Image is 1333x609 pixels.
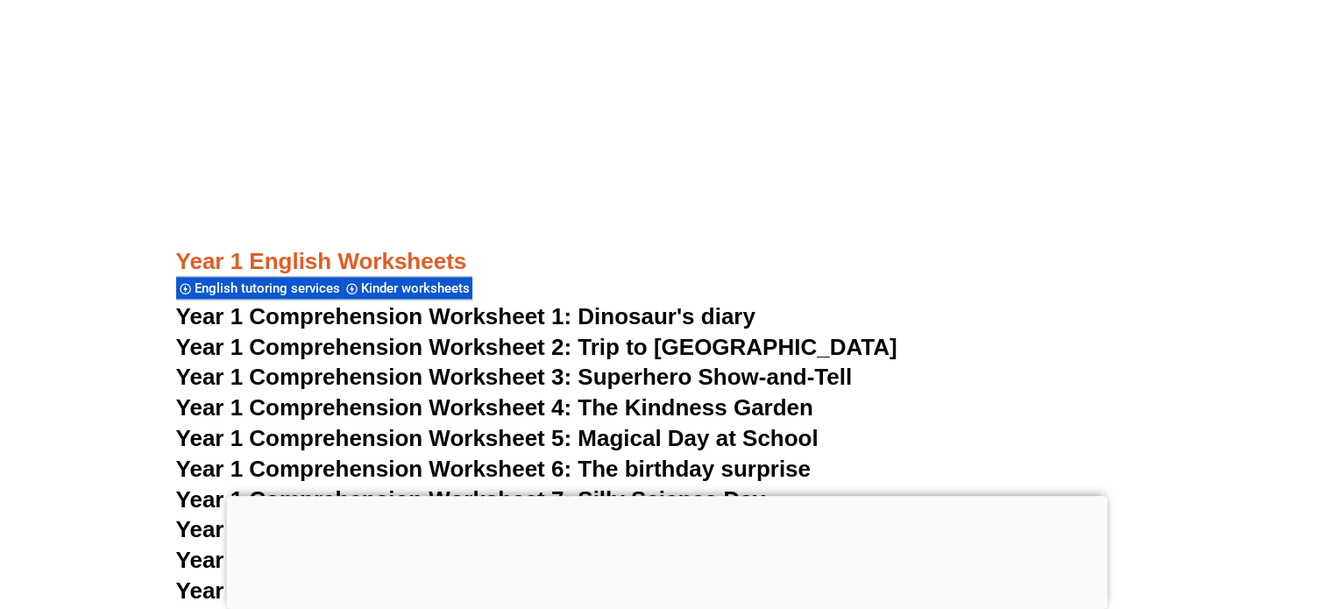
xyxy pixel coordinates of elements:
[1041,412,1333,609] iframe: Chat Widget
[195,280,345,296] span: English tutoring services
[176,547,897,573] a: Year 1 Comprehension Worksheet 9: Trip to [GEOGRAPHIC_DATA]
[176,303,755,329] a: Year 1 Comprehension Worksheet 1: Dinosaur's diary
[176,577,727,604] a: Year 1 Comprehension Worksheet 10: Mystery Box
[176,394,813,421] a: Year 1 Comprehension Worksheet 4: The Kindness Garden
[176,425,819,451] a: Year 1 Comprehension Worksheet 5: Magical Day at School
[226,496,1107,605] iframe: Advertisement
[361,280,475,296] span: Kinder worksheets
[343,276,472,300] div: Kinder worksheets
[176,516,735,542] a: Year 1 Comprehension Worksheet 8: Animal Parade
[176,364,853,390] a: Year 1 Comprehension Worksheet 3: Superhero Show-and-Tell
[176,486,766,513] a: Year 1 Comprehension Worksheet 7: Silly Science Day
[176,247,1158,277] h3: Year 1 English Worksheets
[176,334,897,360] a: Year 1 Comprehension Worksheet 2: Trip to [GEOGRAPHIC_DATA]
[176,276,343,300] div: English tutoring services
[176,456,811,482] a: Year 1 Comprehension Worksheet 6: The birthday surprise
